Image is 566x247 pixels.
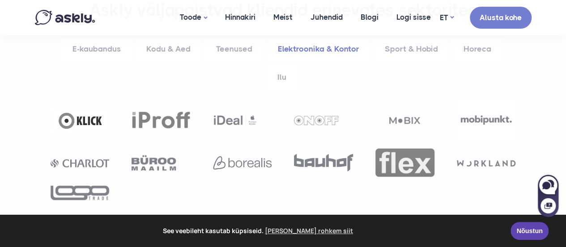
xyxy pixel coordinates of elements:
img: Mobipunkt [457,100,516,140]
img: Büroomaailm [132,155,176,170]
a: Horeca [452,37,503,61]
img: Flex Sülearvutikeskus [375,148,434,176]
img: ONOFF [294,116,338,125]
img: Workland [457,160,516,166]
img: Mobix [389,117,420,124]
img: Ideal [213,112,257,129]
a: Kodu & Aed [135,37,202,61]
img: iProff [132,111,191,129]
span: See veebileht kasutab küpsiseid. [13,224,504,238]
img: Logotrade [51,186,110,200]
a: Teenused [204,37,264,61]
a: Elektroonika & Kontor [266,37,371,61]
img: Bauhof [294,154,353,171]
a: ET [440,11,454,24]
a: Sport & Hobid [373,37,450,61]
img: Klick [51,108,110,131]
img: Borealis [213,156,272,169]
img: Askly [35,10,95,25]
a: Ilu [266,65,298,90]
img: Charlot [51,159,110,167]
a: Nõustun [511,222,549,240]
a: learn more about cookies [264,224,354,238]
a: Alusta kohe [470,7,532,29]
a: E-kaubandus [61,37,132,61]
iframe: Askly chat [537,173,559,218]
